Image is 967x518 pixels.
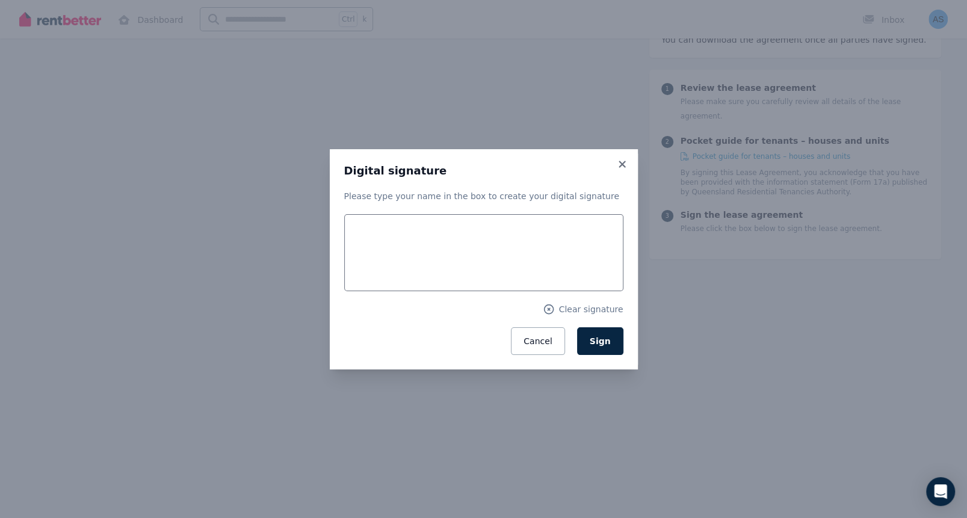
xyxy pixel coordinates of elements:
[926,477,955,506] div: Open Intercom Messenger
[577,327,623,355] button: Sign
[344,164,623,178] h3: Digital signature
[558,303,623,315] span: Clear signature
[511,327,564,355] button: Cancel
[344,190,623,202] p: Please type your name in the box to create your digital signature
[590,336,611,346] span: Sign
